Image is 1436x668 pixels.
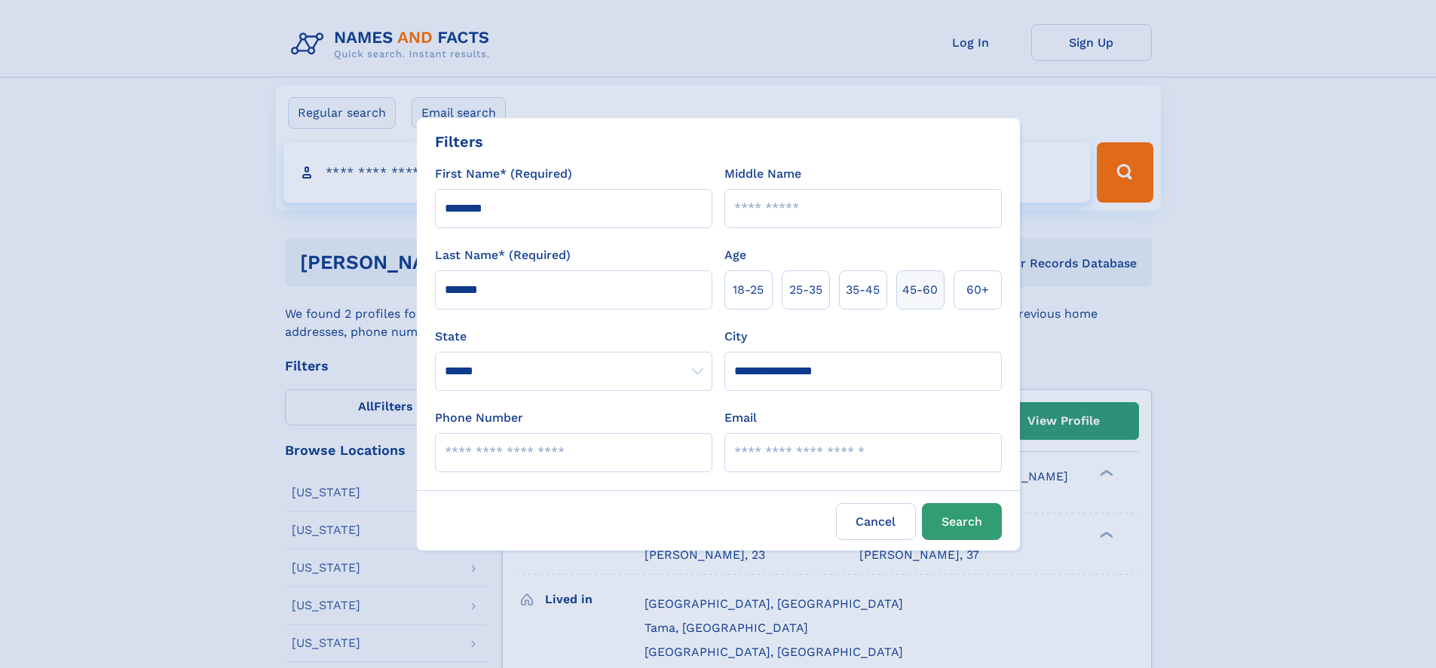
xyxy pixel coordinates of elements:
div: Filters [435,130,483,153]
button: Search [922,503,1002,540]
label: First Name* (Required) [435,165,572,183]
label: City [724,328,747,346]
span: 18‑25 [733,281,764,299]
span: 45‑60 [902,281,938,299]
label: Middle Name [724,165,801,183]
span: 60+ [966,281,989,299]
label: Cancel [836,503,916,540]
label: Age [724,246,746,264]
label: Phone Number [435,409,523,427]
label: Last Name* (Required) [435,246,571,264]
span: 35‑45 [846,281,880,299]
label: Email [724,409,757,427]
span: 25‑35 [789,281,822,299]
label: State [435,328,712,346]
